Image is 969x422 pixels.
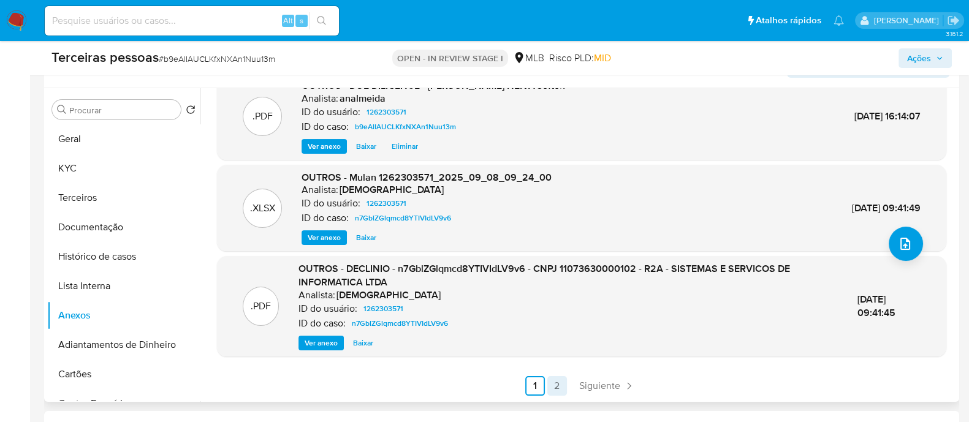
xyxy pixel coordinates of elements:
[899,48,952,68] button: Ações
[298,303,357,315] p: ID do usuário:
[45,13,339,29] input: Pesquise usuários ou casos...
[298,336,344,350] button: Ver anexo
[873,15,943,26] p: anna.almeida@mercadopago.com.br
[574,376,640,396] a: Siguiente
[852,201,921,215] span: [DATE] 09:41:49
[309,12,334,29] button: search-icon
[47,242,200,271] button: Histórico de casos
[308,140,341,153] span: Ver anexo
[355,211,451,225] span: n7GblZGlqmcd8YTIVIdLV9v6
[298,262,790,289] span: OUTROS - DECLINIO - n7GblZGlqmcd8YTIVIdLV9v6 - CNPJ 11073630000102 - R2A - SISTEMAS E SERVICOS DE...
[340,184,444,196] h6: [DEMOGRAPHIC_DATA]
[347,316,453,331] a: n7GblZGlqmcd8YTIVIdLV9v6
[253,110,273,123] p: .PDF
[251,300,271,313] p: .PDF
[350,119,461,134] a: b9eAlIAUCLKfxNXAn1Nuu13m
[356,140,376,153] span: Baixar
[47,360,200,389] button: Cartões
[47,389,200,418] button: Contas Bancárias
[889,227,923,261] button: upload-file
[945,29,963,39] span: 3.161.2
[302,230,347,245] button: Ver anexo
[392,50,508,67] p: OPEN - IN REVIEW STAGE I
[47,183,200,213] button: Terceiros
[359,301,408,316] a: 1262303571
[367,105,406,119] span: 1262303571
[298,317,346,330] p: ID do caso:
[159,53,275,65] span: # b9eAlIAUCLKfxNXAn1Nuu13m
[57,105,67,115] button: Procurar
[363,301,403,316] span: 1262303571
[283,15,293,26] span: Alt
[547,376,567,396] a: Ir a la página 2
[947,14,960,27] a: Sair
[857,292,895,320] span: [DATE] 09:41:45
[392,140,418,153] span: Eliminar
[47,124,200,154] button: Geral
[367,196,406,211] span: 1262303571
[308,232,341,244] span: Ver anexo
[353,337,373,349] span: Baixar
[594,51,611,65] span: MID
[302,184,338,196] p: Analista:
[549,51,611,65] span: Risco PLD:
[579,381,620,391] span: Siguiente
[47,154,200,183] button: KYC
[302,170,552,184] span: OUTROS - Mulan 1262303571_2025_09_08_09_24_00
[352,316,448,331] span: n7GblZGlqmcd8YTIVIdLV9v6
[362,196,411,211] a: 1262303571
[355,119,456,134] span: b9eAlIAUCLKfxNXAn1Nuu13m
[305,337,338,349] span: Ver anexo
[250,202,275,215] p: .XLSX
[302,92,338,105] p: Analista:
[47,213,200,242] button: Documentação
[362,105,411,119] a: 1262303571
[513,51,544,65] div: MLB
[350,230,382,245] button: Baixar
[69,105,176,116] input: Procurar
[834,15,844,26] a: Notificações
[47,271,200,301] button: Lista Interna
[336,289,441,301] h6: [DEMOGRAPHIC_DATA]
[350,211,456,225] a: n7GblZGlqmcd8YTIVIdLV9v6
[350,139,382,154] button: Baixar
[300,15,303,26] span: s
[302,139,347,154] button: Ver anexo
[340,92,386,105] h6: analmeida
[302,197,360,209] p: ID do usuário:
[907,48,931,68] span: Ações
[302,121,349,133] p: ID do caso:
[47,301,200,330] button: Anexos
[186,105,196,118] button: Retornar ao pedido padrão
[302,212,349,224] p: ID do caso:
[298,289,335,301] p: Analista:
[356,232,376,244] span: Baixar
[525,376,545,396] a: Ir a la página 1
[302,106,360,118] p: ID do usuário:
[47,330,200,360] button: Adiantamentos de Dinheiro
[756,14,821,27] span: Atalhos rápidos
[854,109,921,123] span: [DATE] 16:14:07
[217,376,946,396] nav: Paginación
[347,336,379,350] button: Baixar
[386,139,424,154] button: Eliminar
[51,47,159,67] b: Terceiras pessoas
